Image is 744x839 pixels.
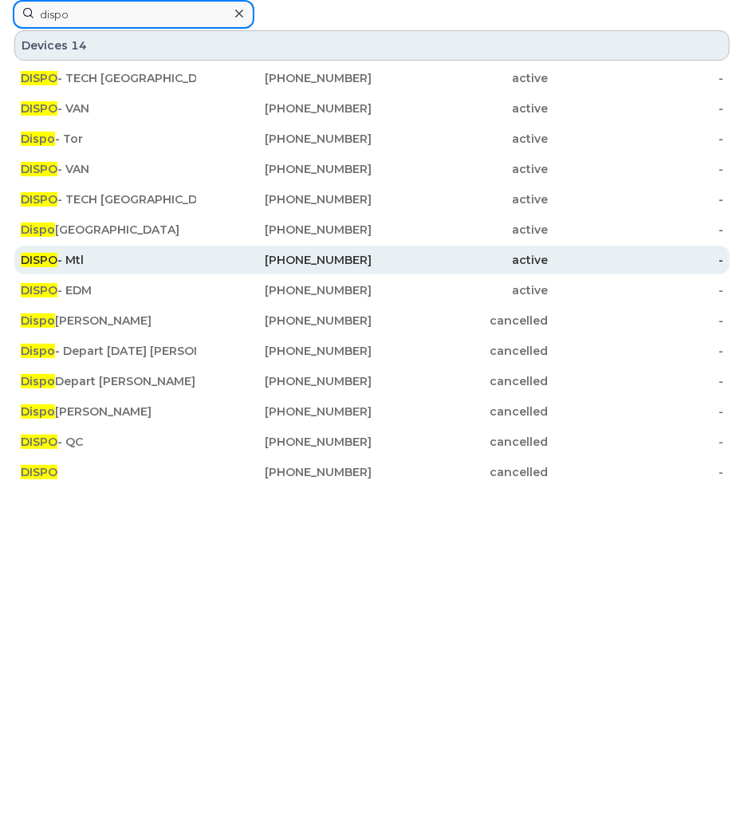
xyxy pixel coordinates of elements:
[548,282,723,298] div: -
[21,161,196,177] div: - VAN
[21,223,55,237] span: Dispo
[548,464,723,480] div: -
[14,276,730,305] a: DISPO- EDM[PHONE_NUMBER]active-
[21,253,57,267] span: DISPO
[548,222,723,238] div: -
[21,131,196,147] div: - Tor
[548,131,723,147] div: -
[14,185,730,214] a: DISPO- TECH [GEOGRAPHIC_DATA][PHONE_NUMBER]active-
[372,252,548,268] div: active
[548,100,723,116] div: -
[196,313,372,329] div: [PHONE_NUMBER]
[21,162,57,176] span: DISPO
[14,337,730,365] a: Dispo- Depart [DATE] [PERSON_NAME][PHONE_NUMBER]cancelled-
[21,343,196,359] div: - Depart [DATE] [PERSON_NAME]
[21,313,196,329] div: [PERSON_NAME]
[196,131,372,147] div: [PHONE_NUMBER]
[14,306,730,335] a: Dispo[PERSON_NAME][PHONE_NUMBER]cancelled-
[372,464,548,480] div: cancelled
[196,222,372,238] div: [PHONE_NUMBER]
[372,434,548,450] div: cancelled
[196,343,372,359] div: [PHONE_NUMBER]
[14,427,730,456] a: DISPO- QC[PHONE_NUMBER]cancelled-
[14,397,730,426] a: Dispo[PERSON_NAME][PHONE_NUMBER]cancelled-
[21,101,57,116] span: DISPO
[372,404,548,419] div: cancelled
[548,252,723,268] div: -
[548,373,723,389] div: -
[196,252,372,268] div: [PHONE_NUMBER]
[548,404,723,419] div: -
[21,132,55,146] span: Dispo
[372,222,548,238] div: active
[372,282,548,298] div: active
[548,343,723,359] div: -
[372,191,548,207] div: active
[21,313,55,328] span: Dispo
[14,246,730,274] a: DISPO- Mtl[PHONE_NUMBER]active-
[21,465,57,479] span: DISPO
[196,464,372,480] div: [PHONE_NUMBER]
[21,344,55,358] span: Dispo
[196,191,372,207] div: [PHONE_NUMBER]
[21,373,196,389] div: Depart [PERSON_NAME]
[372,100,548,116] div: active
[14,458,730,486] a: DISPO[PHONE_NUMBER]cancelled-
[21,222,196,238] div: [GEOGRAPHIC_DATA]
[14,367,730,396] a: DispoDepart [PERSON_NAME][PHONE_NUMBER]cancelled-
[21,282,196,298] div: - EDM
[21,404,196,419] div: [PERSON_NAME]
[372,313,548,329] div: cancelled
[21,374,55,388] span: Dispo
[196,373,372,389] div: [PHONE_NUMBER]
[196,161,372,177] div: [PHONE_NUMBER]
[21,71,57,85] span: DISPO
[14,94,730,123] a: DISPO- VAN[PHONE_NUMBER]active-
[196,404,372,419] div: [PHONE_NUMBER]
[372,373,548,389] div: cancelled
[21,435,57,449] span: DISPO
[21,100,196,116] div: - VAN
[21,434,196,450] div: - QC
[548,191,723,207] div: -
[21,252,196,268] div: - Mtl
[372,161,548,177] div: active
[21,191,196,207] div: - TECH [GEOGRAPHIC_DATA]
[196,282,372,298] div: [PHONE_NUMBER]
[548,161,723,177] div: -
[14,155,730,183] a: DISPO- VAN[PHONE_NUMBER]active-
[14,124,730,153] a: Dispo- Tor[PHONE_NUMBER]active-
[14,64,730,93] a: DISPO- TECH [GEOGRAPHIC_DATA][PHONE_NUMBER]active-
[372,70,548,86] div: active
[548,434,723,450] div: -
[548,313,723,329] div: -
[14,215,730,244] a: Dispo[GEOGRAPHIC_DATA][PHONE_NUMBER]active-
[548,70,723,86] div: -
[21,70,196,86] div: - TECH [GEOGRAPHIC_DATA]
[21,283,57,297] span: DISPO
[196,434,372,450] div: [PHONE_NUMBER]
[21,404,55,419] span: Dispo
[196,100,372,116] div: [PHONE_NUMBER]
[196,70,372,86] div: [PHONE_NUMBER]
[372,343,548,359] div: cancelled
[372,131,548,147] div: active
[21,192,57,207] span: DISPO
